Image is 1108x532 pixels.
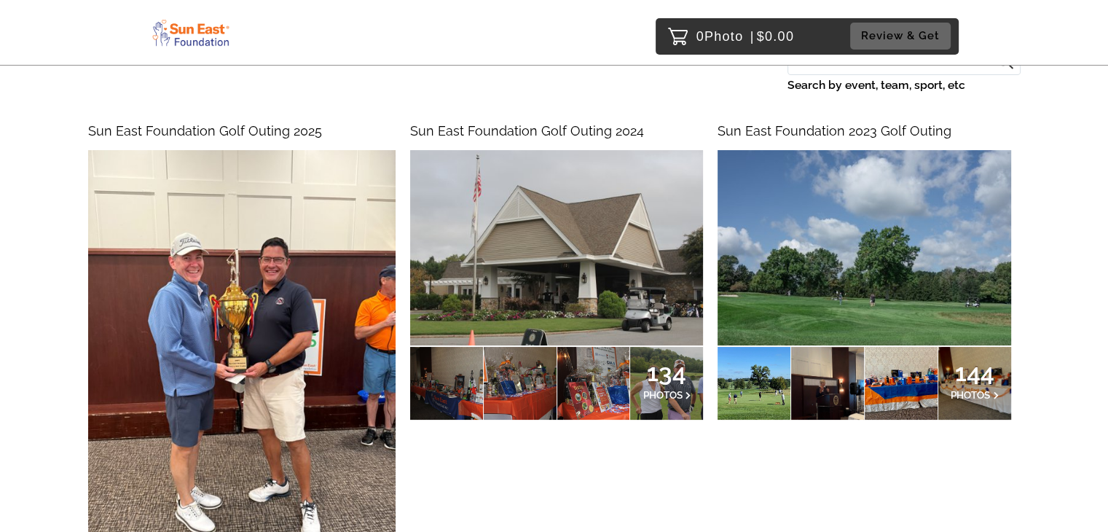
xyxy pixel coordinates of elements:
[718,150,1010,345] img: 93483
[88,123,322,138] span: Sun East Foundation Golf Outing 2025
[951,389,990,401] span: PHOTOS
[643,368,691,377] span: 134
[951,368,999,377] span: 144
[718,123,951,138] span: Sun East Foundation 2023 Golf Outing
[410,120,703,420] a: Sun East Foundation Golf Outing 2024134PHOTOS
[850,23,951,50] button: Review & Get
[696,25,795,48] p: 0 $0.00
[643,389,683,401] span: PHOTOS
[410,123,644,138] span: Sun East Foundation Golf Outing 2024
[718,120,1010,420] a: Sun East Foundation 2023 Golf Outing144PHOTOS
[704,25,744,48] span: Photo
[850,23,955,50] a: Review & Get
[750,29,755,44] span: |
[150,16,232,49] img: Snapphound Logo
[787,75,1021,95] label: Search by event, team, sport, etc
[410,150,703,345] img: 125518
